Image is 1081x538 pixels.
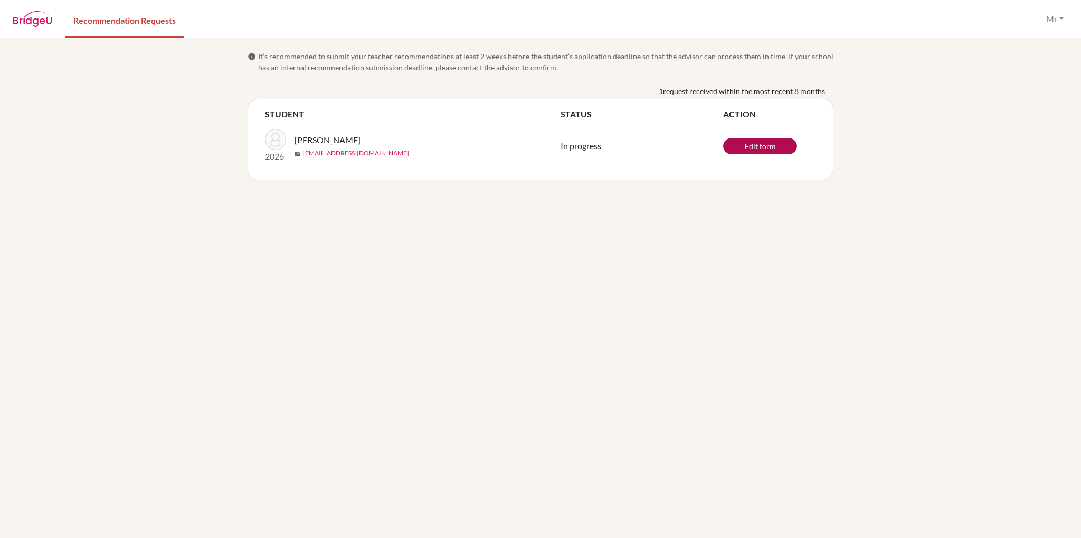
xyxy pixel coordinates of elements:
[561,108,723,120] th: STATUS
[265,150,286,163] p: 2026
[723,108,816,120] th: ACTION
[1041,9,1068,29] button: Mr
[663,86,825,97] span: request received within the most recent 8 months
[265,129,286,150] img: Fairclough, Theo
[561,141,601,151] span: In progress
[295,151,301,157] span: mail
[295,134,361,146] span: [PERSON_NAME]
[258,51,833,73] span: It’s recommended to submit your teacher recommendations at least 2 weeks before the student’s app...
[248,52,256,61] span: info
[13,11,52,27] img: BridgeU logo
[723,138,797,154] a: Edit form
[303,149,409,158] a: [EMAIL_ADDRESS][DOMAIN_NAME]
[659,86,663,97] b: 1
[265,108,561,120] th: STUDENT
[65,2,184,38] a: Recommendation Requests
